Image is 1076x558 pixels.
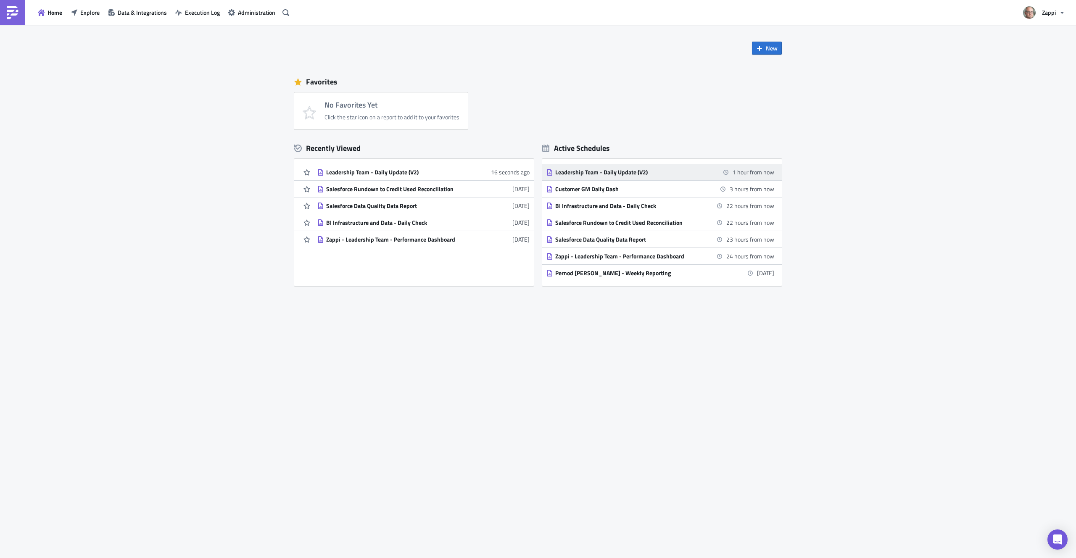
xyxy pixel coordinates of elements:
[546,214,774,231] a: Salesforce Rundown to Credit Used Reconciliation22 hours from now
[80,8,100,17] span: Explore
[555,168,702,176] div: Leadership Team - Daily Update (V2)
[34,6,66,19] button: Home
[66,6,104,19] button: Explore
[555,269,702,277] div: Pernod [PERSON_NAME] - Weekly Reporting
[546,231,774,247] a: Salesforce Data Quality Data Report23 hours from now
[546,181,774,197] a: Customer GM Daily Dash3 hours from now
[317,231,530,247] a: Zappi - Leadership Team - Performance Dashboard[DATE]
[726,252,774,261] time: 2025-09-23 11:00
[546,248,774,264] a: Zappi - Leadership Team - Performance Dashboard24 hours from now
[118,8,167,17] span: Data & Integrations
[555,185,702,193] div: Customer GM Daily Dash
[757,268,774,277] time: 2025-09-24 18:00
[326,168,473,176] div: Leadership Team - Daily Update (V2)
[491,168,530,176] time: 2025-09-22T10:16:14Z
[238,8,275,17] span: Administration
[512,218,530,227] time: 2025-09-09T08:18:04Z
[726,201,774,210] time: 2025-09-23 09:00
[1042,8,1056,17] span: Zappi
[512,235,530,244] time: 2025-08-07T11:44:47Z
[326,202,473,210] div: Salesforce Data Quality Data Report
[6,6,19,19] img: PushMetrics
[317,197,530,214] a: Salesforce Data Quality Data Report[DATE]
[326,185,473,193] div: Salesforce Rundown to Credit Used Reconciliation
[1022,5,1036,20] img: Avatar
[317,214,530,231] a: BI Infrastructure and Data - Daily Check[DATE]
[185,8,220,17] span: Execution Log
[317,181,530,197] a: Salesforce Rundown to Credit Used Reconciliation[DATE]
[555,253,702,260] div: Zappi - Leadership Team - Performance Dashboard
[546,265,774,281] a: Pernod [PERSON_NAME] - Weekly Reporting[DATE]
[512,184,530,193] time: 2025-09-12T11:54:40Z
[294,76,782,88] div: Favorites
[726,218,774,227] time: 2025-09-23 09:30
[546,164,774,180] a: Leadership Team - Daily Update (V2)1 hour from now
[546,197,774,214] a: BI Infrastructure and Data - Daily Check22 hours from now
[726,235,774,244] time: 2025-09-23 10:00
[555,202,702,210] div: BI Infrastructure and Data - Daily Check
[326,219,473,226] div: BI Infrastructure and Data - Daily Check
[733,168,774,176] time: 2025-09-22 12:31
[324,113,459,121] div: Click the star icon on a report to add it to your favorites
[294,142,534,155] div: Recently Viewed
[730,184,774,193] time: 2025-09-22 14:00
[1018,3,1070,22] button: Zappi
[104,6,171,19] button: Data & Integrations
[317,164,530,180] a: Leadership Team - Daily Update (V2)16 seconds ago
[542,143,610,153] div: Active Schedules
[752,42,782,55] button: New
[326,236,473,243] div: Zappi - Leadership Team - Performance Dashboard
[1047,529,1068,550] div: Open Intercom Messenger
[555,219,702,226] div: Salesforce Rundown to Credit Used Reconciliation
[324,101,459,109] h4: No Favorites Yet
[47,8,62,17] span: Home
[512,201,530,210] time: 2025-09-11T10:48:40Z
[171,6,224,19] button: Execution Log
[555,236,702,243] div: Salesforce Data Quality Data Report
[766,44,778,53] span: New
[224,6,280,19] button: Administration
